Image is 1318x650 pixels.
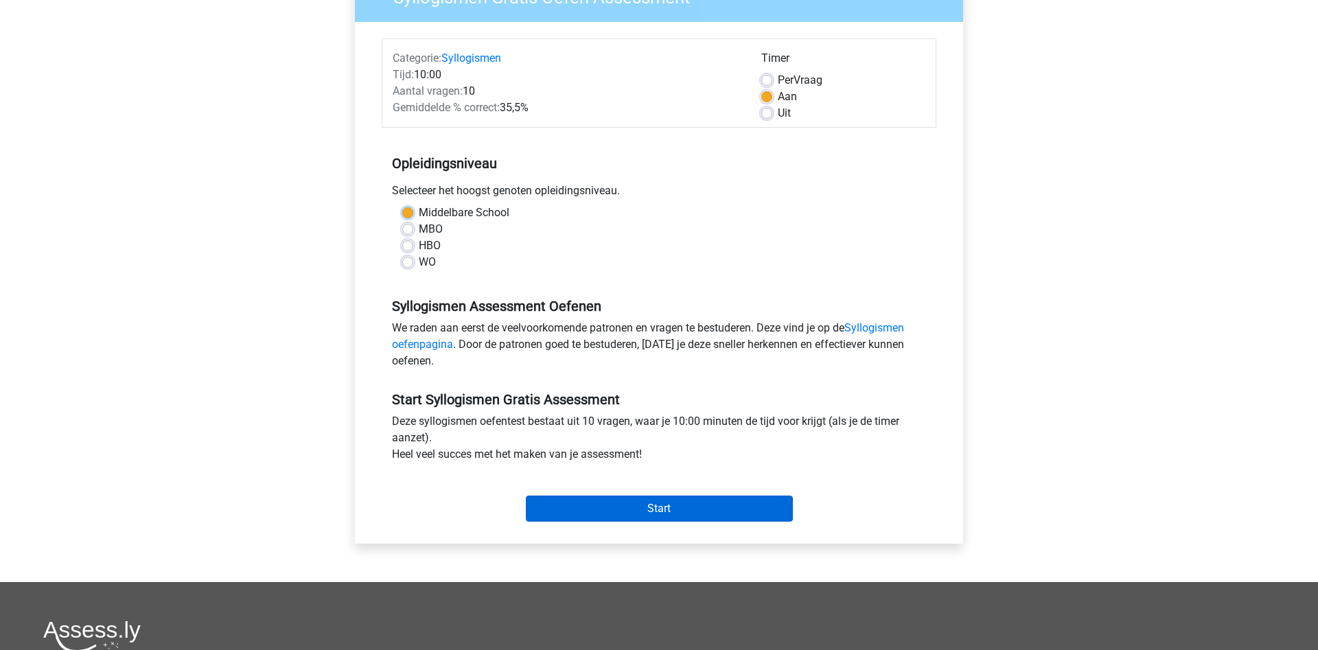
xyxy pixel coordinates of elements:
[382,67,751,83] div: 10:00
[419,221,443,237] label: MBO
[419,237,441,254] label: HBO
[393,101,500,114] span: Gemiddelde % correct:
[419,205,509,221] label: Middelbare School
[392,298,926,314] h5: Syllogismen Assessment Oefenen
[778,72,822,89] label: Vraag
[526,496,793,522] input: Start
[393,51,441,65] span: Categorie:
[761,50,925,72] div: Timer
[382,100,751,116] div: 35,5%
[441,51,501,65] a: Syllogismen
[382,413,936,468] div: Deze syllogismen oefentest bestaat uit 10 vragen, waar je 10:00 minuten de tijd voor krijgt (als ...
[419,254,436,270] label: WO
[382,183,936,205] div: Selecteer het hoogst genoten opleidingsniveau.
[393,84,463,97] span: Aantal vragen:
[393,68,414,81] span: Tijd:
[778,73,794,86] span: Per
[778,105,791,121] label: Uit
[382,83,751,100] div: 10
[392,150,926,177] h5: Opleidingsniveau
[778,89,797,105] label: Aan
[382,320,936,375] div: We raden aan eerst de veelvoorkomende patronen en vragen te bestuderen. Deze vind je op de . Door...
[392,391,926,408] h5: Start Syllogismen Gratis Assessment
